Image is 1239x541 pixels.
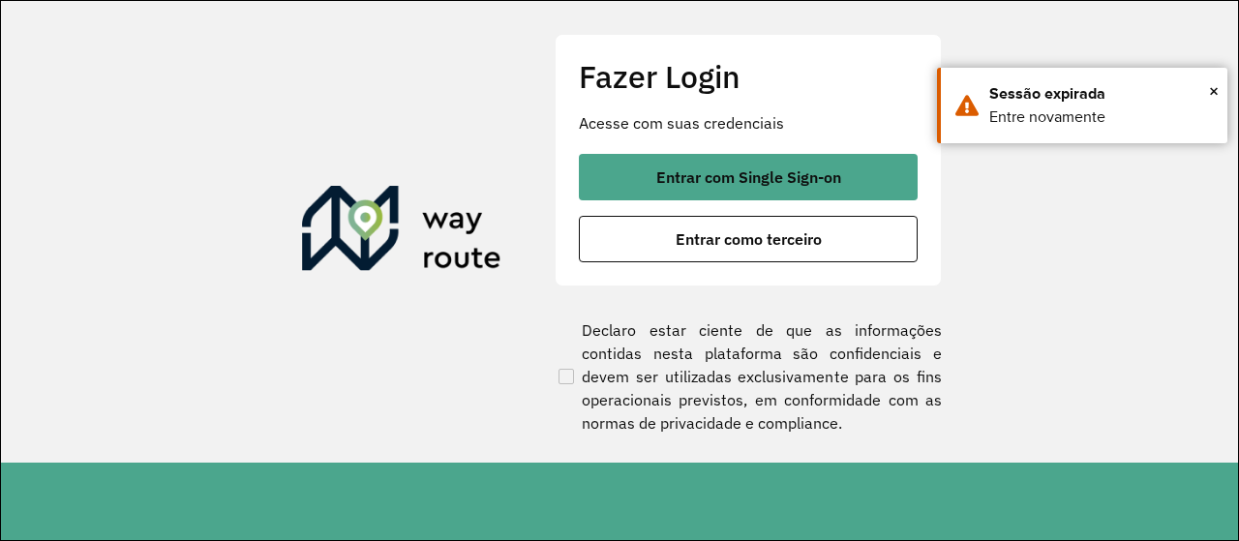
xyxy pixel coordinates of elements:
label: Declaro estar ciente de que as informações contidas nesta plataforma são confidenciais e devem se... [555,318,942,435]
div: Sessão expirada [989,82,1213,105]
button: button [579,216,918,262]
span: × [1209,76,1219,105]
button: Close [1209,76,1219,105]
img: Roteirizador AmbevTech [302,186,501,279]
h2: Fazer Login [579,58,918,95]
button: button [579,154,918,200]
p: Acesse com suas credenciais [579,111,918,135]
span: Entrar como terceiro [676,231,822,247]
div: Entre novamente [989,105,1213,129]
span: Entrar com Single Sign-on [656,169,841,185]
